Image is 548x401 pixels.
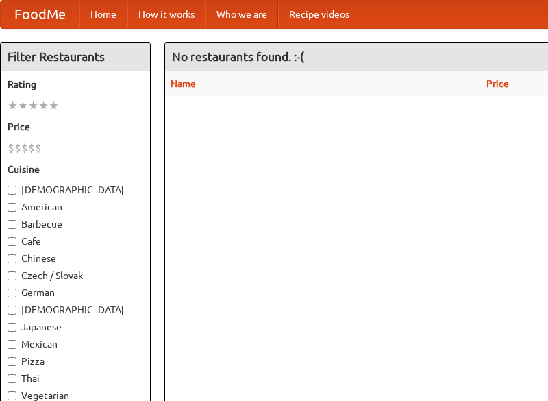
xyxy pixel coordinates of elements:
label: Cafe [8,234,143,248]
input: Thai [8,374,16,383]
li: $ [8,141,14,156]
input: Czech / Slovak [8,271,16,280]
label: Japanese [8,320,143,334]
input: German [8,289,16,297]
input: Barbecue [8,220,16,229]
li: $ [21,141,28,156]
label: Pizza [8,354,143,368]
ng-pluralize: No restaurants found. :-( [172,50,304,63]
li: ★ [28,98,38,113]
label: Chinese [8,252,143,265]
label: [DEMOGRAPHIC_DATA] [8,183,143,197]
label: German [8,286,143,300]
label: Czech / Slovak [8,269,143,282]
label: Thai [8,372,143,385]
li: ★ [8,98,18,113]
input: Pizza [8,357,16,366]
label: [DEMOGRAPHIC_DATA] [8,303,143,317]
input: Cafe [8,237,16,246]
label: Mexican [8,337,143,351]
input: American [8,203,16,212]
h5: Price [8,120,143,134]
input: [DEMOGRAPHIC_DATA] [8,306,16,315]
label: Barbecue [8,217,143,231]
label: American [8,200,143,214]
a: Who we are [206,1,278,28]
input: [DEMOGRAPHIC_DATA] [8,186,16,195]
a: Name [171,78,196,89]
li: ★ [18,98,28,113]
a: Price [486,78,509,89]
input: Vegetarian [8,391,16,400]
h4: Filter Restaurants [1,43,150,71]
li: $ [35,141,42,156]
input: Mexican [8,340,16,349]
a: How it works [127,1,206,28]
a: Home [79,1,127,28]
li: $ [28,141,35,156]
input: Japanese [8,323,16,332]
h5: Rating [8,77,143,91]
a: Recipe videos [278,1,360,28]
a: FoodMe [1,1,79,28]
li: $ [14,141,21,156]
input: Chinese [8,254,16,263]
li: ★ [38,98,49,113]
li: ★ [49,98,59,113]
h5: Cuisine [8,162,143,176]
